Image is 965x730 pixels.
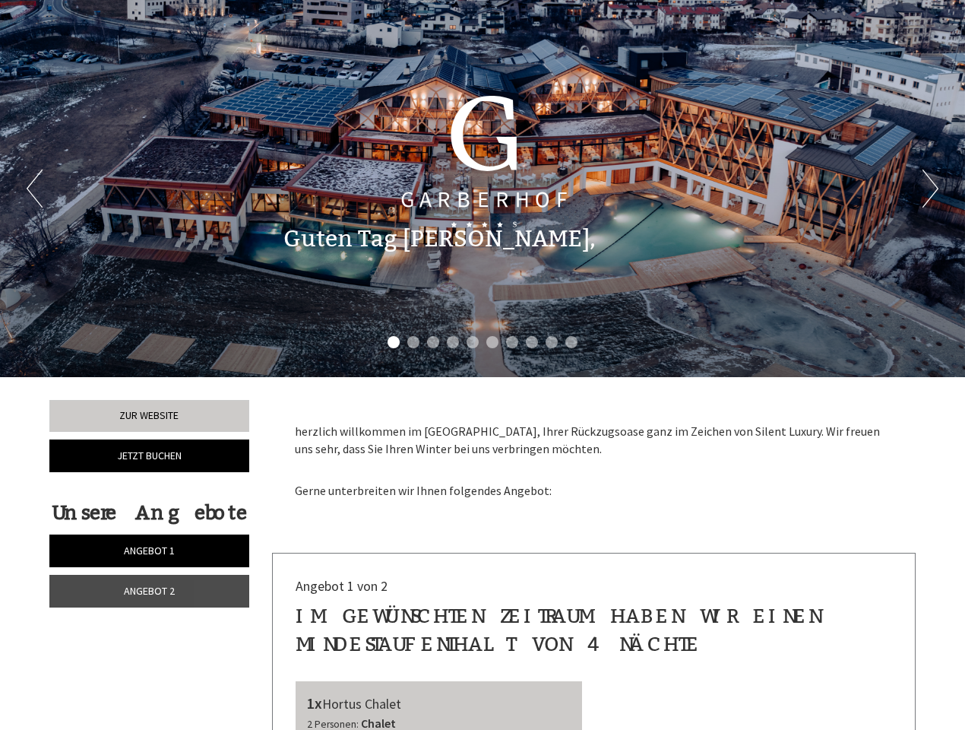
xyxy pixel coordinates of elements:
b: 1x [307,693,322,713]
span: Angebot 1 [124,544,175,557]
p: herzlich willkommen im [GEOGRAPHIC_DATA], Ihrer Rückzugsoase ganz im Zeichen von Silent Luxury. W... [295,423,894,458]
div: Im Gewünschten Zeitraum haben wir einen Mindestaufenthalt von 4 Nächte [296,602,893,659]
button: Previous [27,170,43,208]
div: Hortus Chalet [307,693,571,715]
a: Jetzt buchen [49,440,249,472]
span: Angebot 2 [124,584,175,598]
div: Unsere Angebote [49,499,249,527]
h1: Guten Tag [PERSON_NAME], [283,227,596,252]
a: Zur Website [49,400,249,432]
p: Gerne unterbreiten wir Ihnen folgendes Angebot: [295,465,894,500]
button: Next [922,170,938,208]
span: Angebot 1 von 2 [296,577,388,595]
